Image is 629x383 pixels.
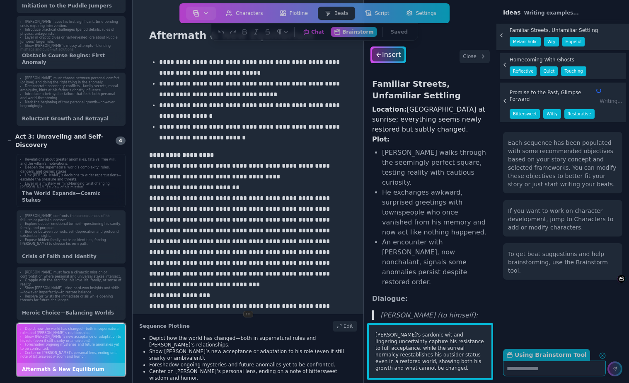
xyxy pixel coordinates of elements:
[375,332,485,371] span: [PERSON_NAME]'s sardonic wit and lingering uncertainty capture his resistance to full acceptance,...
[543,109,561,119] span: Witty
[271,5,316,22] a: Plotline
[561,66,586,76] span: Touching
[510,89,593,102] span: Promise to the Past, Glimpse Forward
[398,5,445,22] a: Settings
[20,271,122,278] li: [PERSON_NAME] must face a climactic mission or confrontation where personal and universal stakes ...
[333,321,357,332] div: Edit
[20,36,122,44] li: Layer in cryptic clues or half-revealed lore about Puddle Jumpers’ larger role.
[300,27,327,37] button: Chat
[600,98,622,104] span: Writing...
[149,335,357,348] li: Depict how the world has changed—both in supernatural rules and [PERSON_NAME]’s relationships.
[20,182,122,190] li: Layer in a mystery or mind-bending twist changing [PERSON_NAME]’s view of his mission.
[358,7,396,20] button: Script
[149,361,357,368] li: Foreshadow ongoing mysteries and future anomalies yet to be confronted.
[372,135,389,143] b: Plot:
[17,187,125,207] div: The World Expands—Cosmic Stakes
[219,7,270,20] button: Characters
[20,238,122,246] li: Expose hidden family truths or identities, forcing [PERSON_NAME] to choose his own path.
[508,207,617,232] div: If you want to work on character development, jump to Characters to add or modify characters.
[20,100,122,108] li: Mark the beginning of true personal growth—however begrudgingly.
[382,148,488,188] li: [PERSON_NAME] walks through the seemingly perfect square, testing reality with cautious curiosity.
[382,188,488,237] li: He exchanges awkward, surprised greetings with townspeople who once vanished from his memory and ...
[20,158,122,166] li: Revelations about greater anomalies, fate vs. free will, and the villain's motivations.
[149,368,357,381] li: Center on [PERSON_NAME]’s personal lens, ending on a note of bittersweet wisdom and humor.
[399,7,443,20] button: Settings
[510,37,541,46] span: Melancholic
[17,112,125,125] div: Reluctant Growth and Betrayal
[7,132,111,149] div: Act 3: Unraveling and Self-Discovery
[372,105,488,148] p: [GEOGRAPHIC_DATA] at sunrise; everything seems newly restored but subtly changed.
[273,7,314,20] button: Plotline
[508,250,617,275] div: To get beat suggestions and help brainstorming, use the Brainstorm tool.
[370,46,406,63] button: Insert
[357,5,398,22] a: Script
[20,173,122,181] li: Link [PERSON_NAME]’s decisions to wider repercussions—escalate the pressure and threats.
[20,214,122,222] li: [PERSON_NAME] confronts the consequences of his failures or partial successes.
[617,275,626,283] button: Brainstorm
[331,27,377,37] button: Brainstorm
[382,237,488,287] li: An encounter with [PERSON_NAME], now nonchalant, signals some anomalies persist despite restored ...
[17,49,125,69] div: Obstacle Course Begins: First Anomaly
[540,66,558,76] span: Quiet
[218,5,271,22] a: Characters
[20,20,122,28] li: [PERSON_NAME] faces his first significant, time-bending crisis requiring intervention.
[316,5,357,22] a: Beats
[20,286,122,294] li: Show [PERSON_NAME] using hard-won insights and skills—however imperfectly—to restore balance.
[20,166,122,173] li: Deepen the supernatural world’s complexity: rules, dangers, and cosmic stakes.
[372,48,404,61] div: Insert
[510,27,598,34] span: Familiar Streets, Unfamiliar Settling
[20,327,122,335] li: Depict how the world has changed—both in supernatural rules and [PERSON_NAME]’s relationships.
[139,323,190,329] h2: Sequence Plotline
[17,306,125,320] div: Heroic Choice—Balancing Worlds
[562,37,585,46] span: Hopeful
[503,8,622,17] p: Ideas
[20,335,122,343] li: Show [PERSON_NAME]’s new acceptance or adaptation to his role (even if still snarky or ambivalent).
[596,88,601,93] span: loading
[20,295,122,302] li: Resolve (or twist) the immediate crisis while opening threads for future challenges.
[524,10,579,16] span: Writing examples...
[544,37,559,46] span: Wry
[564,109,595,119] span: Restorative
[17,363,125,376] div: Aftermath & New Equilibrium
[372,78,488,101] h3: Familiar Streets, Unfamiliar Settling
[17,250,125,263] div: Crisis of Faith and Identity
[510,66,537,76] span: Reflective
[20,343,122,351] li: Foreshadow ongoing mysteries and future anomalies yet to be confronted.
[387,27,411,37] button: Saved
[193,10,199,17] img: storyboard
[20,92,122,100] li: Introduce a betrayal or failure that feels both personal and world-threatening.
[510,56,574,63] span: Homecoming With Ghosts
[20,230,122,238] li: Bounce between comedic self-deprecation and profound existential insight.
[372,105,406,113] b: Location:
[508,139,617,188] div: Each sequence has been populated with some recommended objectives based on your story concept and...
[503,349,590,361] label: Using Brainstorm Tool
[20,278,122,286] li: Grapple with the sacrifice: his love life, family, or sense of reality.
[20,222,122,230] li: Explore deeper emotional turmoil—questioning his sanity, family, and purpose.
[20,84,122,92] li: Demonstrate secondary conflicts—family secrets, moral ambiguity, hints at his father’s ghostly in...
[20,351,122,359] li: Center on [PERSON_NAME]’s personal lens, ending on a note of bittersweet wisdom and humor.
[149,348,357,361] li: Show [PERSON_NAME]’s new acceptance or adaptation to his role (even if still snarky or ambivalent).
[116,137,126,145] span: 4
[20,44,122,52] li: Show [PERSON_NAME]’s messy attempts—blending mishaps and quick-wit solutions.
[20,28,122,36] li: Introduce practical challenges (period details, rules of physics, antagonists).
[20,76,122,84] li: [PERSON_NAME] must choose between personal comfort (or love) and doing the right thing in the ano...
[372,295,408,302] b: Dialogue:
[460,50,490,63] button: Close
[318,7,355,20] button: Beats
[146,28,317,44] h1: Aftermath & New Equilibrium
[510,109,540,119] span: Bittersweet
